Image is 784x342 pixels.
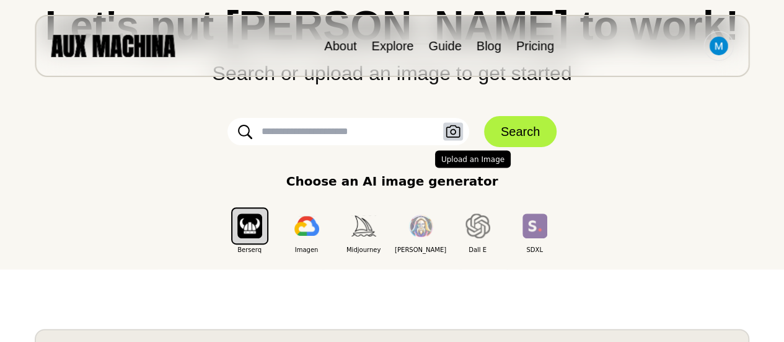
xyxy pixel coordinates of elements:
span: [PERSON_NAME] [392,245,449,254]
p: Choose an AI image generator [286,172,498,191]
span: SDXL [506,245,563,254]
button: Search [484,116,557,147]
img: SDXL [522,214,547,238]
span: Upload an Image [435,150,511,168]
img: Berserq [237,214,262,238]
img: Midjourney [351,215,376,236]
a: Pricing [516,39,554,53]
button: Upload an Image [443,123,463,141]
a: Guide [428,39,461,53]
img: AUX MACHINA [51,35,175,56]
img: Imagen [294,216,319,236]
img: Dall E [465,214,490,238]
img: Avatar [709,37,728,55]
span: Midjourney [335,245,392,254]
span: Dall E [449,245,506,254]
span: Imagen [278,245,335,254]
a: Blog [477,39,501,53]
span: Berserq [221,245,278,254]
a: About [324,39,356,53]
a: Explore [371,39,413,53]
img: Leonardo [408,215,433,238]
